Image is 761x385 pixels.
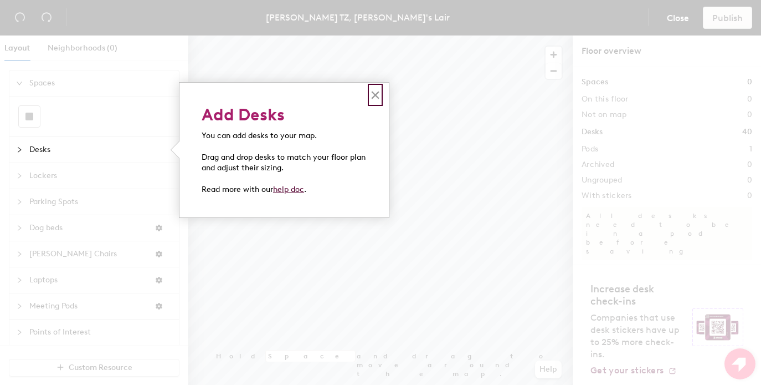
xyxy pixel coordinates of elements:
button: Close [370,86,381,104]
h2: Add Desks [202,105,367,125]
span: Desks [29,137,172,163]
span: collapsed [16,146,23,153]
p: You can add desks to your map. [202,130,367,141]
span: Read more with our [202,185,273,194]
a: help doc [273,185,304,194]
span: . [304,185,306,194]
p: Drag and drop desks to match your floor plan and adjust their sizing. [202,152,367,174]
